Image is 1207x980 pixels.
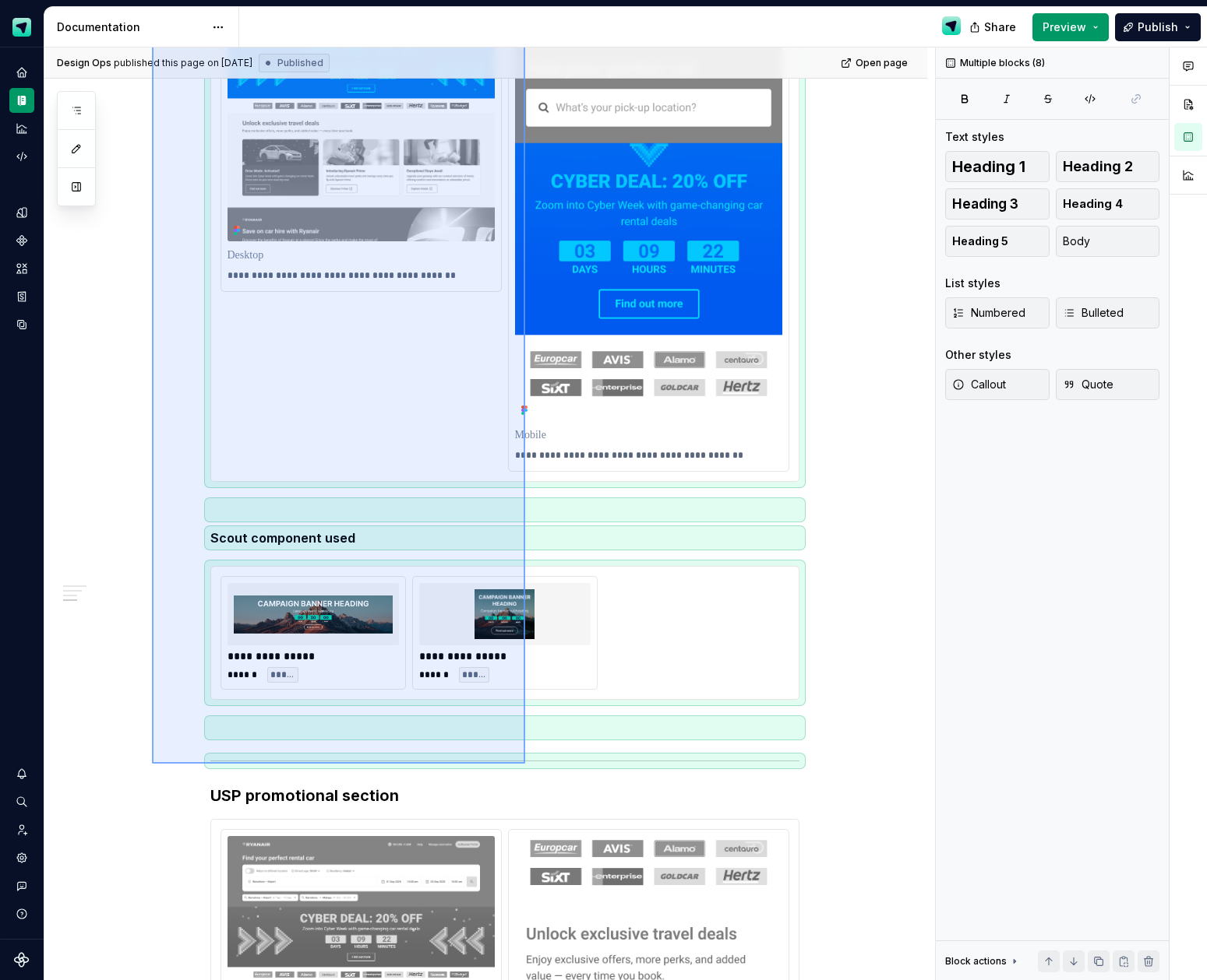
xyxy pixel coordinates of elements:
[9,284,34,309] a: Storybook stories
[945,369,1050,400] button: Callout
[9,116,34,141] a: Analytics
[12,18,31,37] img: e611c74b-76fc-4ef0-bafa-dc494cd4cb8a.png
[952,377,1006,392] span: Callout
[1115,13,1201,41] button: Publish
[1043,19,1086,35] span: Preview
[9,873,34,898] button: Contact support
[945,297,1050,328] button: Numbered
[1063,159,1133,174] span: Heading 2
[945,226,1050,257] button: Heading 5
[9,817,34,842] a: Invite team
[9,256,34,281] a: Assets
[952,234,1008,249] span: Heading 5
[945,955,1007,968] div: Block actions
[1138,19,1178,35] span: Publish
[945,129,1004,145] div: Text styles
[1063,196,1123,212] span: Heading 4
[1056,297,1160,328] button: Bulleted
[1063,305,1124,321] span: Bulleted
[1056,151,1160,182] button: Heading 2
[1032,13,1109,41] button: Preview
[9,228,34,253] a: Components
[1056,369,1160,400] button: Quote
[945,347,1011,363] div: Other styles
[945,151,1050,182] button: Heading 1
[952,196,1018,212] span: Heading 3
[952,159,1025,174] span: Heading 1
[9,88,34,113] a: Documentation
[14,952,30,968] svg: Supernova Logo
[962,13,1026,41] button: Share
[1063,234,1090,249] span: Body
[1056,226,1160,257] button: Body
[9,789,34,814] button: Search ⌘K
[57,19,204,35] div: Documentation
[942,16,961,35] img: Design Ops
[9,144,34,169] a: Code automation
[1056,188,1160,220] button: Heading 4
[9,312,34,337] a: Data sources
[9,60,34,85] a: Home
[984,19,1016,35] span: Share
[9,845,34,870] a: Settings
[9,200,34,225] a: Design tokens
[945,950,1021,972] div: Block actions
[9,761,34,786] button: Notifications
[1063,377,1113,392] span: Quote
[945,188,1050,220] button: Heading 3
[952,305,1025,321] span: Numbered
[945,276,1001,291] div: List styles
